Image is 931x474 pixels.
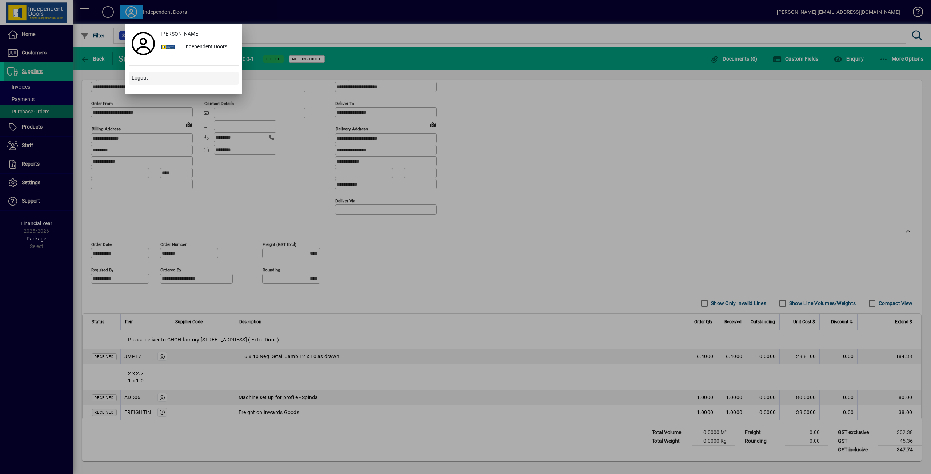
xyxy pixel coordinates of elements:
a: [PERSON_NAME] [158,28,239,41]
button: Logout [129,72,239,85]
span: [PERSON_NAME] [161,30,200,38]
div: Independent Doors [179,41,239,54]
span: Logout [132,74,148,82]
a: Profile [129,37,158,50]
button: Independent Doors [158,41,239,54]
